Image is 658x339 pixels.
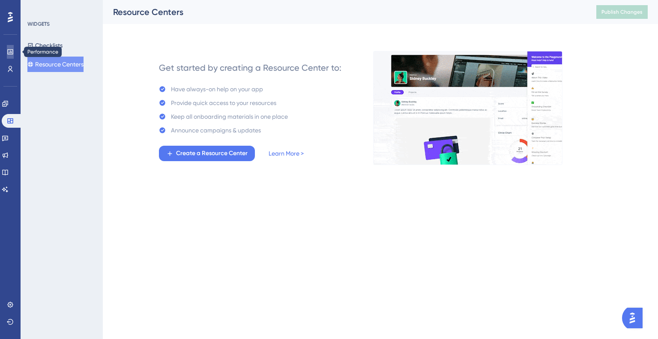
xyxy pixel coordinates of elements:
[171,111,288,122] div: Keep all onboarding materials in one place
[27,38,63,53] button: Checklists
[159,62,341,74] div: Get started by creating a Resource Center to:
[622,305,648,331] iframe: UserGuiding AI Assistant Launcher
[27,57,84,72] button: Resource Centers
[601,9,643,15] span: Publish Changes
[596,5,648,19] button: Publish Changes
[113,6,575,18] div: Resource Centers
[27,21,50,27] div: WIDGETS
[373,51,562,165] img: 0356d1974f90e2cc51a660023af54dec.gif
[159,146,255,161] button: Create a Resource Center
[171,84,263,94] div: Have always-on help on your app
[269,148,304,159] a: Learn More >
[176,148,248,159] span: Create a Resource Center
[171,98,276,108] div: Provide quick access to your resources
[171,125,261,135] div: Announce campaigns & updates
